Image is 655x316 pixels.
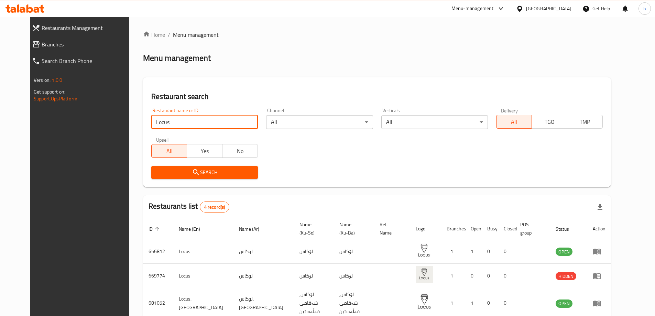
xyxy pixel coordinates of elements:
[294,239,334,264] td: لۆکاس
[173,239,233,264] td: Locus
[149,201,229,213] h2: Restaurants list
[501,108,518,113] label: Delivery
[465,218,482,239] th: Open
[149,225,162,233] span: ID
[498,218,515,239] th: Closed
[179,225,209,233] span: Name (En)
[168,31,170,39] li: /
[143,264,173,288] td: 669774
[556,248,572,256] span: OPEN
[42,24,134,32] span: Restaurants Management
[26,53,140,69] a: Search Branch Phone
[570,117,600,127] span: TMP
[381,115,488,129] div: All
[587,218,611,239] th: Action
[593,272,605,280] div: Menu
[643,5,646,12] span: h
[592,199,608,215] div: Export file
[52,76,62,85] span: 1.0.0
[556,299,572,307] span: OPEN
[556,272,576,280] span: HIDDEN
[151,115,258,129] input: Search for restaurant name or ID..
[339,220,365,237] span: Name (Ku-Ba)
[416,241,433,259] img: Locus
[299,220,326,237] span: Name (Ku-So)
[173,31,219,39] span: Menu management
[567,115,603,129] button: TMP
[482,239,498,264] td: 0
[156,137,169,142] label: Upsell
[499,117,529,127] span: All
[416,293,433,310] img: Locus, Palestine Street
[239,225,268,233] span: Name (Ar)
[34,94,77,103] a: Support.OpsPlatform
[482,264,498,288] td: 0
[498,264,515,288] td: 0
[143,239,173,264] td: 656812
[151,166,258,179] button: Search
[173,264,233,288] td: Locus
[233,264,294,288] td: لوكاس
[496,115,532,129] button: All
[441,239,465,264] td: 1
[294,264,334,288] td: لۆکاس
[334,264,374,288] td: لۆکاس
[380,220,402,237] span: Ref. Name
[143,53,211,64] h2: Menu management
[532,115,567,129] button: TGO
[416,266,433,283] img: Locus
[222,144,258,158] button: No
[593,299,605,307] div: Menu
[143,31,165,39] a: Home
[520,220,542,237] span: POS group
[200,204,229,210] span: 4 record(s)
[233,239,294,264] td: لوكاس
[451,4,494,13] div: Menu-management
[42,57,134,65] span: Search Branch Phone
[143,31,611,39] nav: breadcrumb
[157,168,252,177] span: Search
[151,144,187,158] button: All
[154,146,184,156] span: All
[190,146,220,156] span: Yes
[266,115,373,129] div: All
[225,146,255,156] span: No
[556,299,572,308] div: OPEN
[151,91,603,102] h2: Restaurant search
[556,225,578,233] span: Status
[26,36,140,53] a: Branches
[465,264,482,288] td: 0
[34,76,51,85] span: Version:
[498,239,515,264] td: 0
[187,144,222,158] button: Yes
[535,117,565,127] span: TGO
[200,201,230,213] div: Total records count
[410,218,441,239] th: Logo
[482,218,498,239] th: Busy
[465,239,482,264] td: 1
[42,40,134,48] span: Branches
[593,247,605,255] div: Menu
[334,239,374,264] td: لۆکاس
[441,264,465,288] td: 1
[526,5,571,12] div: [GEOGRAPHIC_DATA]
[26,20,140,36] a: Restaurants Management
[34,87,65,96] span: Get support on:
[441,218,465,239] th: Branches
